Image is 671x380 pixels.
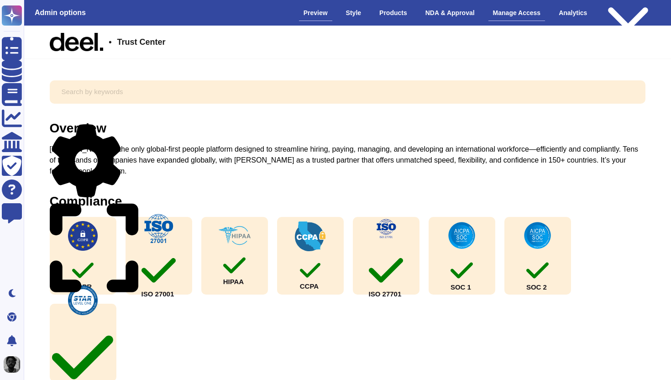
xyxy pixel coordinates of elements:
[50,144,645,177] div: [PERSON_NAME] is the only global-first people platform designed to streamline hiring, paying, man...
[142,251,176,297] div: ISO 27001
[35,8,86,17] h3: Admin options
[554,5,592,21] div: Analytics
[4,356,20,373] img: user
[2,354,26,375] button: user
[421,5,479,21] div: NDA & Approval
[117,38,166,46] span: Trust Center
[50,33,104,51] img: Company Banner
[143,214,174,243] img: check
[68,285,98,315] img: check
[371,214,401,243] img: check
[369,251,404,297] div: ISO 27701
[447,221,477,250] img: check
[523,221,552,250] img: check
[341,5,366,21] div: Style
[299,5,332,21] div: Preview
[56,84,639,100] input: Search by keywords
[219,226,251,245] img: check
[50,122,107,135] div: Overview
[109,38,111,46] span: •
[488,5,545,21] div: Manage Access
[375,5,412,21] div: Products
[50,195,122,208] div: Compliance
[300,259,321,289] div: CCPA
[223,253,246,285] div: HIPAA
[451,258,473,290] div: SOC 1
[295,222,325,251] img: check
[526,258,549,290] div: SOC 2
